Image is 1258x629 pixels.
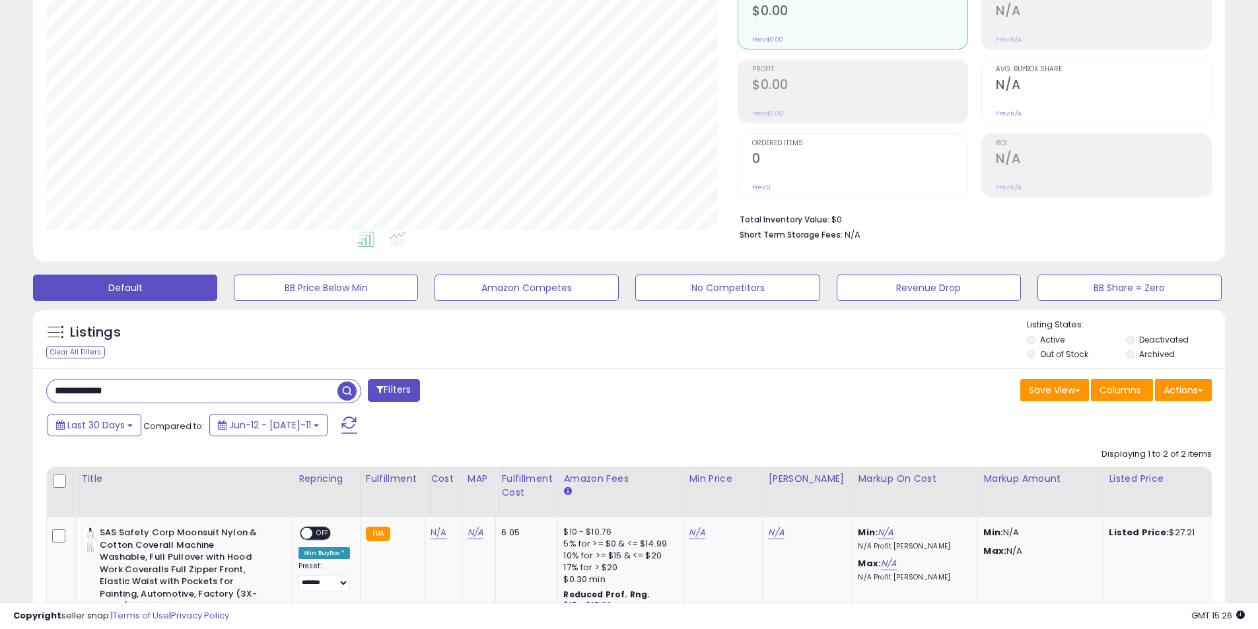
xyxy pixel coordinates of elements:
[740,229,843,240] b: Short Term Storage Fees:
[1100,383,1141,397] span: Columns
[983,472,1098,486] div: Markup Amount
[996,3,1211,21] h2: N/A
[853,467,978,517] th: The percentage added to the cost of goods (COGS) that forms the calculator for Min & Max prices.
[1027,319,1225,331] p: Listing States:
[1139,348,1175,360] label: Archived
[13,610,229,622] div: seller snap | |
[1139,334,1189,345] label: Deactivated
[48,414,141,436] button: Last 30 Days
[435,275,619,301] button: Amazon Competes
[845,228,860,241] span: N/A
[563,574,673,585] div: $0.30 min
[501,472,552,500] div: Fulfillment Cost
[563,527,673,538] div: $10 - $10.76
[837,275,1021,301] button: Revenue Drop
[996,110,1022,117] small: Prev: N/A
[100,527,260,616] b: SAS Safety Corp Moonsuit Nylon & Cotton Coverall Machine Washable, Full Pullover with Hood Work C...
[740,211,1202,226] li: $0
[858,472,972,486] div: Markup on Cost
[113,609,169,622] a: Terms of Use
[768,526,784,539] a: N/A
[70,323,121,342] h5: Listings
[752,36,783,44] small: Prev: $0.00
[983,526,1003,539] strong: Min:
[81,472,287,486] div: Title
[312,528,333,539] span: OFF
[298,472,355,486] div: Repricing
[1109,526,1169,539] b: Listed Price:
[468,472,490,486] div: MAP
[143,420,204,432] span: Compared to:
[298,547,350,559] div: Win BuyBox *
[752,110,783,117] small: Prev: $0.00
[740,214,829,225] b: Total Inventory Value:
[996,183,1022,191] small: Prev: N/A
[563,600,673,611] div: $15 - $15.83
[366,527,390,541] small: FBA
[366,472,419,486] div: Fulfillment
[563,472,678,486] div: Amazon Fees
[33,275,217,301] button: Default
[983,545,1006,557] strong: Max:
[1040,348,1088,360] label: Out of Stock
[858,557,881,570] b: Max:
[752,183,771,191] small: Prev: 0
[752,140,967,147] span: Ordered Items
[752,151,967,169] h2: 0
[996,77,1211,95] h2: N/A
[689,472,757,486] div: Min Price
[689,526,705,539] a: N/A
[858,526,878,539] b: Min:
[858,573,967,582] p: N/A Profit [PERSON_NAME]
[563,562,673,574] div: 17% for > $20
[234,275,418,301] button: BB Price Below Min
[1020,379,1089,401] button: Save View
[563,486,571,498] small: Amazon Fees.
[996,151,1211,169] h2: N/A
[996,140,1211,147] span: ROI
[1109,527,1218,539] div: $27.21
[1037,275,1222,301] button: BB Share = Zero
[1040,334,1065,345] label: Active
[468,526,483,539] a: N/A
[635,275,820,301] button: No Competitors
[1109,472,1223,486] div: Listed Price
[996,36,1022,44] small: Prev: N/A
[85,527,96,553] img: 21QcPG36o0L._SL40_.jpg
[563,589,650,600] b: Reduced Prof. Rng.
[983,545,1093,557] p: N/A
[13,609,61,622] strong: Copyright
[563,550,673,562] div: 10% for >= $15 & <= $20
[752,66,967,73] span: Profit
[431,526,446,539] a: N/A
[983,527,1093,539] p: N/A
[752,3,967,21] h2: $0.00
[858,542,967,551] p: N/A Profit [PERSON_NAME]
[209,414,328,436] button: Jun-12 - [DATE]-11
[752,77,967,95] h2: $0.00
[996,66,1211,73] span: Avg. Buybox Share
[431,472,456,486] div: Cost
[1091,379,1153,401] button: Columns
[881,557,897,570] a: N/A
[501,527,547,539] div: 6.05
[46,346,105,358] div: Clear All Filters
[67,418,125,432] span: Last 30 Days
[1101,448,1212,461] div: Displaying 1 to 2 of 2 items
[171,609,229,622] a: Privacy Policy
[1155,379,1212,401] button: Actions
[878,526,893,539] a: N/A
[298,562,350,591] div: Preset:
[563,538,673,550] div: 5% for >= $0 & <= $14.99
[229,418,311,432] span: Jun-12 - [DATE]-11
[368,379,419,402] button: Filters
[768,472,847,486] div: [PERSON_NAME]
[1191,609,1245,622] span: 2025-08-12 15:26 GMT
